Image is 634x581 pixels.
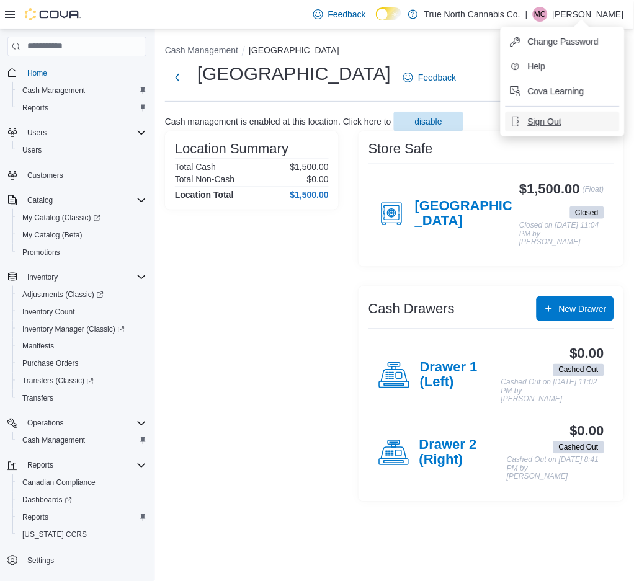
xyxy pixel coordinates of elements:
button: Help [506,56,620,76]
span: Customers [22,167,146,183]
span: Users [17,143,146,157]
button: disable [394,112,463,131]
a: Reports [17,100,53,115]
button: Reports [12,99,151,117]
a: Home [22,66,52,81]
a: My Catalog (Classic) [17,210,105,225]
a: Dashboards [12,492,151,509]
a: Adjustments (Classic) [17,287,109,302]
button: Inventory [2,268,151,286]
a: Transfers (Classic) [12,373,151,390]
p: $1,500.00 [290,162,329,172]
span: Promotions [22,247,60,257]
p: | [525,7,528,22]
a: Cash Management [17,433,90,448]
a: Canadian Compliance [17,476,100,490]
a: Transfers (Classic) [17,374,99,389]
h1: [GEOGRAPHIC_DATA] [197,61,391,86]
span: Cova Learning [528,85,584,97]
span: Cash Management [22,436,85,446]
button: Catalog [22,193,58,208]
span: Home [22,65,146,81]
button: Purchase Orders [12,355,151,373]
button: Reports [2,457,151,474]
span: Cash Management [22,86,85,95]
span: Purchase Orders [17,357,146,371]
a: Adjustments (Classic) [12,286,151,303]
span: Operations [22,416,146,431]
button: Users [12,141,151,159]
span: Purchase Orders [22,359,79,369]
h4: [GEOGRAPHIC_DATA] [415,198,519,229]
button: Inventory Count [12,303,151,321]
span: Inventory Manager (Classic) [17,322,146,337]
img: Cova [25,8,81,20]
button: Cash Management [12,82,151,99]
span: Inventory [22,270,146,285]
span: Transfers (Classic) [17,374,146,389]
h3: Location Summary [175,141,288,156]
button: Change Password [506,32,620,51]
p: Cashed Out on [DATE] 8:41 PM by [PERSON_NAME] [507,456,604,482]
a: Promotions [17,245,65,260]
span: Cash Management [17,433,146,448]
button: Home [2,64,151,82]
a: My Catalog (Classic) [12,209,151,226]
span: Adjustments (Classic) [17,287,146,302]
h3: $0.00 [570,424,604,439]
span: Washington CCRS [17,528,146,543]
span: Adjustments (Classic) [22,290,104,299]
p: $0.00 [307,174,329,184]
span: Catalog [27,195,53,205]
button: Users [22,125,51,140]
span: Settings [27,556,54,566]
span: MC [535,7,547,22]
a: Purchase Orders [17,357,84,371]
span: Transfers [17,391,146,406]
span: Cashed Out [559,365,599,376]
p: True North Cannabis Co. [424,7,520,22]
button: Sign Out [506,112,620,131]
span: Closed [570,206,604,219]
span: Cashed Out [553,364,604,376]
span: Manifests [22,342,54,352]
a: Reports [17,510,53,525]
span: Transfers [22,394,53,404]
span: Sign Out [528,115,561,128]
button: Reports [12,509,151,526]
h4: Location Total [175,190,234,200]
h3: $0.00 [570,347,604,361]
button: Cash Management [165,45,238,55]
p: Cashed Out on [DATE] 11:02 PM by [PERSON_NAME] [501,379,604,404]
h4: Drawer 1 (Left) [420,360,501,391]
span: Canadian Compliance [22,478,96,488]
a: Cash Management [17,83,90,98]
span: Dashboards [22,495,72,505]
span: disable [415,115,442,128]
button: Inventory [22,270,63,285]
span: Users [27,128,47,138]
button: Reports [22,458,58,473]
span: Manifests [17,339,146,354]
a: Customers [22,168,68,183]
span: Cash Management [17,83,146,98]
span: Cashed Out [553,441,604,454]
span: My Catalog (Classic) [17,210,146,225]
span: Cashed Out [559,442,599,453]
span: Reports [27,461,53,471]
span: Feedback [418,71,456,84]
button: Cova Learning [506,81,620,101]
span: Transfers (Classic) [22,376,94,386]
span: Help [528,60,546,73]
p: [PERSON_NAME] [553,7,624,22]
button: New Drawer [537,296,614,321]
a: Settings [22,554,59,569]
a: Inventory Count [17,304,80,319]
button: Operations [2,415,151,432]
span: Inventory Count [17,304,146,319]
span: Users [22,145,42,155]
span: Home [27,68,47,78]
button: Settings [2,551,151,569]
button: Cash Management [12,432,151,450]
h6: Total Non-Cash [175,174,235,184]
